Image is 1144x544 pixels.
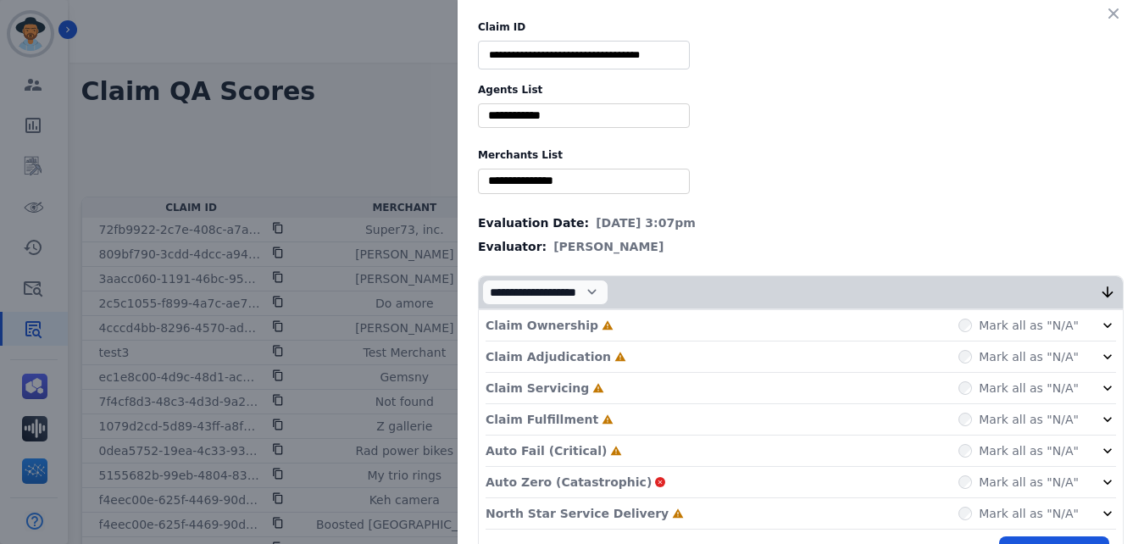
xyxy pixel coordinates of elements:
[478,20,1124,34] label: Claim ID
[478,83,1124,97] label: Agents List
[482,107,686,125] ul: selected options
[478,148,1124,162] label: Merchants List
[979,505,1079,522] label: Mark all as "N/A"
[596,214,696,231] span: [DATE] 3:07pm
[486,348,611,365] p: Claim Adjudication
[478,214,1124,231] div: Evaluation Date:
[486,380,589,397] p: Claim Servicing
[979,442,1079,459] label: Mark all as "N/A"
[486,411,598,428] p: Claim Fulfillment
[979,411,1079,428] label: Mark all as "N/A"
[979,317,1079,334] label: Mark all as "N/A"
[486,505,669,522] p: North Star Service Delivery
[482,172,686,190] ul: selected options
[478,238,1124,255] div: Evaluator:
[553,238,664,255] span: [PERSON_NAME]
[486,474,652,491] p: Auto Zero (Catastrophic)
[486,317,598,334] p: Claim Ownership
[979,474,1079,491] label: Mark all as "N/A"
[979,348,1079,365] label: Mark all as "N/A"
[979,380,1079,397] label: Mark all as "N/A"
[486,442,607,459] p: Auto Fail (Critical)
